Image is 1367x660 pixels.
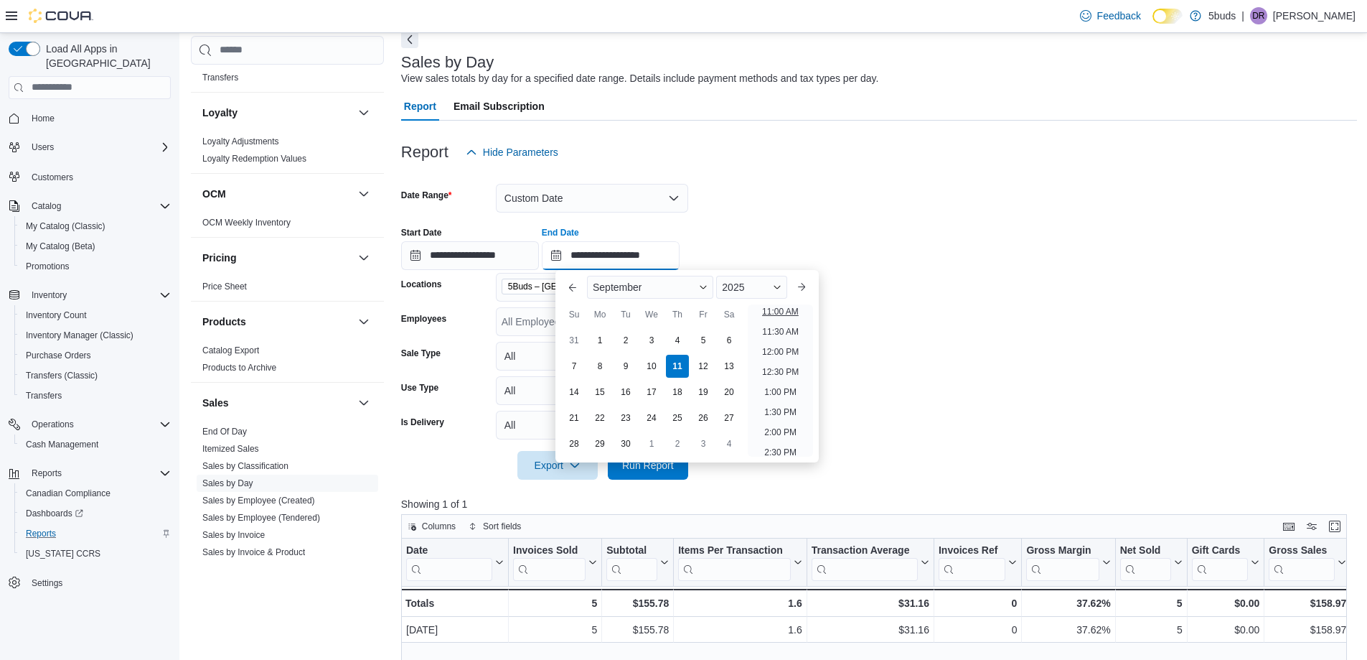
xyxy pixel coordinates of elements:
[513,544,586,581] div: Invoices Sold
[1026,544,1099,581] div: Gross Margin
[202,136,279,147] a: Loyalty Adjustments
[20,525,171,542] span: Reports
[191,342,384,382] div: Products
[758,384,802,401] li: 1:00 PM
[1326,518,1343,535] button: Enter fullscreen
[1241,7,1244,24] p: |
[1191,621,1259,638] div: $0.00
[202,187,352,201] button: OCM
[588,381,611,404] div: day-15
[202,530,265,540] a: Sales by Invoice
[1119,544,1170,558] div: Net Sold
[401,241,539,270] input: Press the down key to open a popover containing a calendar.
[26,574,171,592] span: Settings
[812,621,929,638] div: $31.16
[406,621,504,638] div: [DATE]
[202,72,238,83] span: Transfers
[588,355,611,378] div: day-8
[3,285,177,305] button: Inventory
[404,92,436,121] span: Report
[1119,544,1182,581] button: Net Sold
[20,218,171,235] span: My Catalog (Classic)
[202,315,352,329] button: Products
[202,460,288,472] span: Sales by Classification
[202,362,276,373] span: Products to Archive
[26,548,100,559] span: [US_STATE] CCRS
[202,315,246,329] h3: Products
[191,214,384,237] div: OCM
[1269,544,1335,581] div: Gross Sales
[20,307,171,324] span: Inventory Count
[202,547,305,557] a: Sales by Invoice & Product
[718,432,741,455] div: day-4
[32,200,61,212] span: Catalog
[26,139,171,156] span: Users
[756,303,804,320] li: 11:00 AM
[26,575,68,592] a: Settings
[758,424,802,441] li: 2:00 PM
[678,595,802,612] div: 1.6
[939,544,1017,581] button: Invoices Ref
[26,350,91,361] span: Purchase Orders
[202,396,352,410] button: Sales
[202,281,247,292] span: Price Sheet
[460,138,564,167] button: Hide Parameters
[26,390,62,401] span: Transfers
[812,544,918,558] div: Transaction Average
[526,451,589,480] span: Export
[26,197,67,215] button: Catalog
[202,513,320,523] a: Sales by Employee (Tendered)
[20,238,171,255] span: My Catalog (Beta)
[1269,544,1335,558] div: Gross Sales
[20,367,103,384] a: Transfers (Classic)
[401,71,879,86] div: View sales totals by day for a specified date range. Details include payment methods and tax type...
[202,443,259,455] span: Itemized Sales
[26,310,87,321] span: Inventory Count
[26,167,171,185] span: Customers
[3,572,177,593] button: Settings
[666,303,689,326] div: Th
[517,451,598,480] button: Export
[20,258,171,275] span: Promotions
[513,595,597,612] div: 5
[692,329,715,352] div: day-5
[202,345,259,355] a: Catalog Export
[1119,595,1182,612] div: 5
[463,518,527,535] button: Sort fields
[191,133,384,173] div: Loyalty
[26,370,98,381] span: Transfers (Classic)
[3,137,177,157] button: Users
[939,544,1005,558] div: Invoices Ref
[202,345,259,356] span: Catalog Export
[202,153,306,164] span: Loyalty Redemption Values
[401,227,442,238] label: Start Date
[563,381,586,404] div: day-14
[502,279,638,294] span: 5Buds – North Battleford
[401,190,452,201] label: Date Range
[483,521,521,532] span: Sort fields
[678,544,802,581] button: Items Per Transaction
[678,544,791,558] div: Items Per Transaction
[496,411,688,440] button: All
[32,577,62,589] span: Settings
[542,241,680,270] input: Press the down key to enter a popover containing a calendar. Press the escape key to close the po...
[26,287,171,304] span: Inventory
[454,92,545,121] span: Email Subscription
[790,276,813,299] button: Next month
[26,197,171,215] span: Catalog
[1026,621,1110,638] div: 37.62%
[718,381,741,404] div: day-20
[483,145,558,159] span: Hide Parameters
[202,478,253,488] a: Sales by Day
[26,330,133,341] span: Inventory Manager (Classic)
[622,458,674,473] span: Run Report
[692,381,715,404] div: day-19
[513,544,586,558] div: Invoices Sold
[812,544,918,581] div: Transaction Average
[401,417,444,428] label: Is Delivery
[716,276,787,299] div: Button. Open the year selector. 2025 is currently selected.
[26,528,56,539] span: Reports
[608,451,688,480] button: Run Report
[26,261,70,272] span: Promotions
